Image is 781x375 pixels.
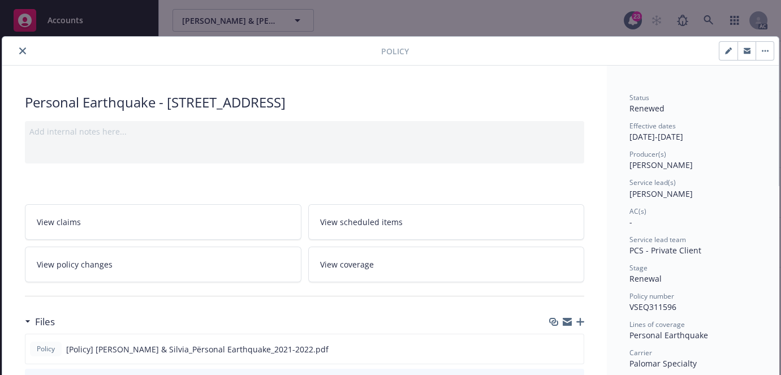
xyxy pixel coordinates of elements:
span: Service lead(s) [629,178,676,187]
a: View claims [25,204,301,240]
span: Policy [34,344,57,354]
span: Status [629,93,649,102]
span: View coverage [320,258,374,270]
button: download file [551,343,560,355]
span: Lines of coverage [629,320,685,329]
div: Personal Earthquake - [STREET_ADDRESS] [25,93,584,112]
div: Add internal notes here... [29,126,580,137]
span: Renewed [629,103,665,114]
h3: Files [35,314,55,329]
span: Policy [381,45,409,57]
span: Palomar Specialty [629,358,697,369]
span: View claims [37,216,81,228]
span: VSEQ311596 [629,301,676,312]
a: View coverage [308,247,585,282]
span: Producer(s) [629,149,666,159]
div: Personal Earthquake [629,329,756,341]
span: PCS - Private Client [629,245,701,256]
span: Carrier [629,348,652,357]
button: close [16,44,29,58]
span: Renewal [629,273,662,284]
span: [PERSON_NAME] [629,188,693,199]
span: View policy changes [37,258,113,270]
span: - [629,217,632,227]
a: View scheduled items [308,204,585,240]
div: [DATE] - [DATE] [629,121,756,143]
span: View scheduled items [320,216,403,228]
div: Files [25,314,55,329]
span: Stage [629,263,648,273]
a: View policy changes [25,247,301,282]
span: [Policy] [PERSON_NAME] & Silvia_Përsonal Earthquake_2021-2022.pdf [66,343,329,355]
span: Effective dates [629,121,676,131]
span: Policy number [629,291,674,301]
span: Service lead team [629,235,686,244]
span: [PERSON_NAME] [629,160,693,170]
span: AC(s) [629,206,646,216]
button: preview file [569,343,579,355]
